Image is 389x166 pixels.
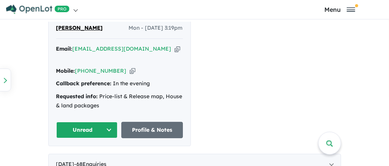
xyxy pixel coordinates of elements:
span: [PERSON_NAME] [56,24,103,31]
button: Toggle navigation [293,6,387,13]
span: Mon - [DATE] 3:19pm [129,24,183,33]
img: Openlot PRO Logo White [6,5,70,14]
strong: Mobile: [56,67,75,74]
div: In the evening [56,79,183,88]
strong: Requested info: [56,93,98,100]
strong: Email: [56,45,73,52]
a: [PHONE_NUMBER] [75,67,127,74]
div: Price-list & Release map, House & land packages [56,92,183,110]
a: [EMAIL_ADDRESS][DOMAIN_NAME] [73,45,171,52]
button: Unread [56,122,118,138]
button: Copy [175,45,180,53]
a: Profile & Notes [121,122,183,138]
button: Copy [130,67,135,75]
strong: Callback preference: [56,80,112,87]
a: [PERSON_NAME] [56,24,103,33]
